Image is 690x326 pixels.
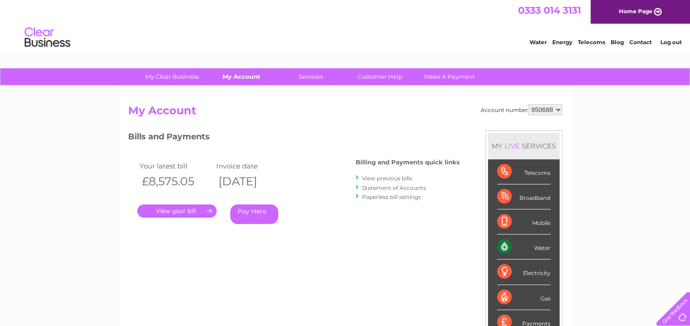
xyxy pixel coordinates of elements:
img: logo.png [24,24,71,51]
a: Services [273,68,348,85]
h2: My Account [128,104,562,122]
a: Contact [629,39,652,46]
a: Statement of Accounts [362,184,426,191]
a: Energy [552,39,572,46]
a: Paperless bill settings [362,194,421,200]
a: My Account [204,68,279,85]
div: Broadband [497,184,550,209]
td: Your latest bill [137,160,214,172]
a: Customer Help [342,68,418,85]
div: Account number [481,104,562,115]
a: Pay Here [230,204,278,224]
h3: Bills and Payments [128,130,460,146]
a: My Clear Business [135,68,210,85]
div: Electricity [497,260,550,285]
a: Make A Payment [412,68,487,85]
a: 0333 014 3131 [518,5,581,16]
div: Telecoms [497,159,550,184]
h4: Billing and Payments quick links [356,159,460,166]
a: . [137,204,217,218]
div: MY SERVICES [488,133,560,159]
div: Gas [497,285,550,310]
div: Water [497,234,550,260]
td: Invoice date [214,160,291,172]
a: Telecoms [578,39,605,46]
th: [DATE] [214,172,291,191]
div: LIVE [503,142,522,150]
div: Clear Business is a trading name of Verastar Limited (registered in [GEOGRAPHIC_DATA] No. 3667643... [130,5,561,44]
a: View previous bills [362,175,412,182]
th: £8,575.05 [137,172,214,191]
div: Mobile [497,209,550,234]
a: Log out [660,39,681,46]
a: Water [529,39,547,46]
a: Blog [611,39,624,46]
